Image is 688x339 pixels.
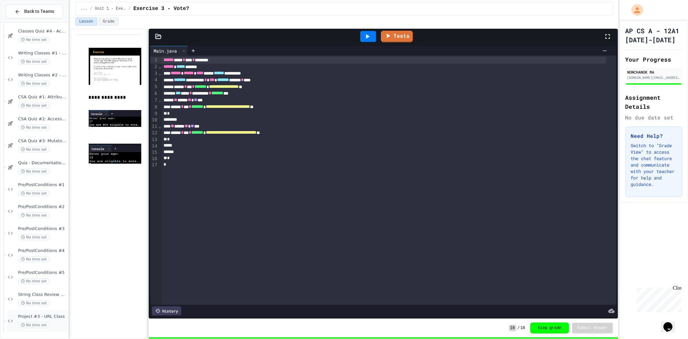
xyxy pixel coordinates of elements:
[18,139,67,144] span: CSA Quiz #3: Mutator Methods
[18,212,50,219] span: No time set
[18,147,50,153] span: No time set
[150,57,158,64] div: 1
[634,285,682,313] iframe: chat widget
[18,322,50,328] span: No time set
[18,256,50,262] span: No time set
[18,182,67,188] span: Pre/PostConditions #1
[150,104,158,111] div: 8
[18,81,50,87] span: No time set
[150,117,158,123] div: 10
[158,64,162,69] span: Fold line
[18,37,50,43] span: No time set
[631,132,677,140] h3: Need Help?
[18,51,67,56] span: Writing Classes #1 - Duck
[150,123,158,130] div: 11
[158,124,162,129] span: Fold line
[128,6,131,11] span: /
[530,323,569,334] button: View grade
[577,325,608,331] span: Submit Answer
[627,69,681,75] div: NONCHANOK MA
[18,190,50,197] span: No time set
[18,278,50,284] span: No time set
[150,143,158,149] div: 14
[18,125,50,131] span: No time set
[81,6,88,11] span: ...
[24,8,54,15] span: Back to Teams
[150,47,180,54] div: Main.java
[6,5,63,18] button: Back to Teams
[18,234,50,241] span: No time set
[150,137,158,143] div: 13
[625,3,645,17] div: My Account
[150,149,158,156] div: 15
[627,75,681,80] div: [DOMAIN_NAME][EMAIL_ADDRESS][DOMAIN_NAME]
[18,59,50,65] span: No time set
[150,130,158,137] div: 12
[18,248,67,254] span: Pre/PostConditions #4
[18,292,67,298] span: String Class Review #1
[18,300,50,306] span: No time set
[18,204,67,210] span: Pre/PostConditions #2
[3,3,45,41] div: Chat with us now!Close
[99,17,119,26] button: Grade
[150,84,158,90] div: 5
[18,226,67,232] span: Pre/PostConditions #3
[75,17,97,26] button: Lesson
[152,306,181,315] div: History
[381,31,413,42] a: Tests
[150,70,158,77] div: 3
[90,6,92,11] span: /
[18,29,67,34] span: Classes Quiz #4 - Accessors and Mutators
[150,77,158,84] div: 4
[18,103,50,109] span: No time set
[18,270,67,276] span: Pre/PostConditions #5
[18,160,67,166] span: Quiz - Documentation, Preconditions and Postconditions
[134,5,189,13] span: Exercise 3 - Vote?
[150,46,188,56] div: Main.java
[150,64,158,70] div: 2
[625,55,683,64] h2: Your Progress
[520,325,525,331] span: 10
[625,93,683,111] h2: Assignment Details
[517,325,520,331] span: /
[150,97,158,104] div: 7
[18,117,67,122] span: CSA Quiz #2: Accessor Methods
[631,142,677,188] p: Switch to "Grade View" to access the chat feature and communicate with your teacher for help and ...
[18,169,50,175] span: No time set
[661,313,682,333] iframe: chat widget
[150,110,158,117] div: 9
[18,314,67,320] span: Project #3 - URL Class
[625,114,683,121] div: No due date set
[158,71,162,76] span: Fold line
[150,162,158,168] div: 17
[18,73,67,78] span: Writing Classes #2 - Cat
[158,98,162,103] span: Fold line
[625,26,683,44] h1: AP CS A - 12A1 [DATE]-[DATE]
[18,95,67,100] span: CSA Quiz #1: Attributes
[150,156,158,162] div: 16
[150,90,158,97] div: 6
[572,323,613,333] button: Submit Answer
[509,325,516,331] span: 10
[95,6,126,11] span: Unit 1 - Exercises #1-15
